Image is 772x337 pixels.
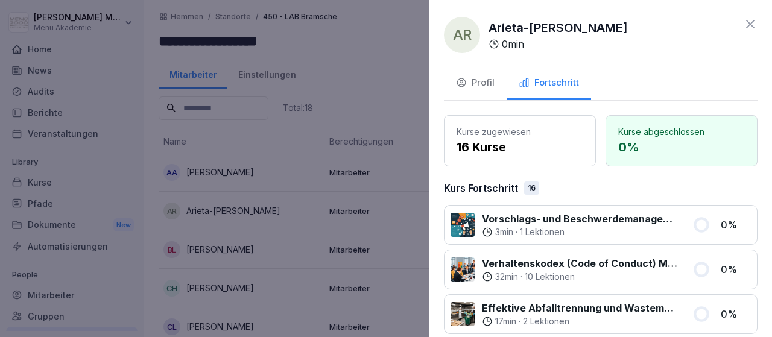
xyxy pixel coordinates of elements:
p: Verhaltenskodex (Code of Conduct) Menü 2000 [482,256,678,271]
div: · [482,226,678,238]
p: Arieta-[PERSON_NAME] [489,19,628,37]
p: 0 % [721,262,751,277]
p: 0 % [721,307,751,321]
p: 16 Kurse [457,138,583,156]
p: 2 Lektionen [523,315,569,327]
p: Kurs Fortschritt [444,181,518,195]
button: Profil [444,68,507,100]
p: 0 % [721,218,751,232]
div: Fortschritt [519,76,579,90]
p: 32 min [495,271,518,283]
p: 0 % [618,138,745,156]
div: · [482,271,678,283]
p: 1 Lektionen [520,226,565,238]
p: 10 Lektionen [525,271,575,283]
p: 17 min [495,315,516,327]
div: AR [444,17,480,53]
div: · [482,315,678,327]
p: Kurse zugewiesen [457,125,583,138]
p: 0 min [502,37,524,51]
p: Kurse abgeschlossen [618,125,745,138]
button: Fortschritt [507,68,591,100]
p: Effektive Abfalltrennung und Wastemanagement im Catering [482,301,678,315]
div: Profil [456,76,495,90]
p: 3 min [495,226,513,238]
div: 16 [524,181,539,195]
p: Vorschlags- und Beschwerdemanagement bei Menü 2000 [482,212,678,226]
